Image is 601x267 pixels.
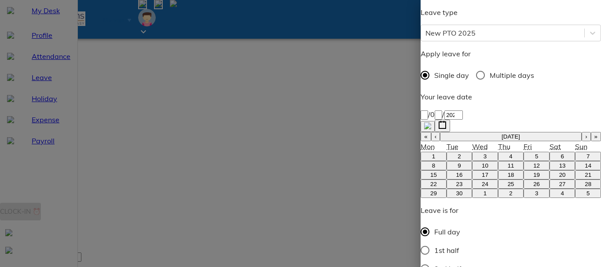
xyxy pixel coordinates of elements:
button: October 3, 2025 [524,189,550,198]
button: September 25, 2025 [498,179,524,189]
input: ---- [444,110,463,120]
input: -- [421,110,428,120]
abbr: September 6, 2025 [561,153,564,160]
button: September 17, 2025 [472,170,498,179]
button: September 6, 2025 [550,152,575,161]
abbr: Thursday [498,142,510,151]
button: September 4, 2025 [498,152,524,161]
abbr: September 9, 2025 [458,162,461,169]
button: September 3, 2025 [472,152,498,161]
button: September 27, 2025 [550,179,575,189]
abbr: October 2, 2025 [509,190,512,197]
button: September 30, 2025 [447,189,473,198]
p: Leave type [421,7,601,18]
span: / [442,110,444,119]
button: « [421,132,431,141]
button: September 23, 2025 [447,179,473,189]
button: September 8, 2025 [421,161,447,170]
span: Full day [434,227,460,237]
abbr: September 11, 2025 [508,162,514,169]
button: October 1, 2025 [472,189,498,198]
abbr: September 13, 2025 [559,162,566,169]
abbr: October 4, 2025 [561,190,564,197]
button: September 22, 2025 [421,179,447,189]
abbr: September 27, 2025 [559,181,566,187]
abbr: September 21, 2025 [585,172,591,178]
button: September 28, 2025 [575,179,601,189]
abbr: Sunday [575,142,587,151]
abbr: October 5, 2025 [586,190,590,197]
abbr: October 1, 2025 [484,190,487,197]
button: September 18, 2025 [498,170,524,179]
button: October 5, 2025 [575,189,601,198]
abbr: Saturday [550,142,561,151]
abbr: September 3, 2025 [484,153,487,160]
abbr: September 7, 2025 [586,153,590,160]
button: September 24, 2025 [472,179,498,189]
span: / [428,110,430,119]
button: September 21, 2025 [575,170,601,179]
abbr: Monday [421,142,435,151]
abbr: September 24, 2025 [482,181,488,187]
button: October 2, 2025 [498,189,524,198]
span: 0 [430,110,435,119]
abbr: Wednesday [472,142,488,151]
abbr: September 14, 2025 [585,162,591,169]
abbr: September 15, 2025 [430,172,437,178]
button: September 9, 2025 [447,161,473,170]
span: Your leave date [421,92,472,101]
abbr: September 17, 2025 [482,172,488,178]
abbr: September 29, 2025 [430,190,437,197]
abbr: September 19, 2025 [533,172,540,178]
abbr: September 18, 2025 [508,172,514,178]
abbr: September 20, 2025 [559,172,566,178]
button: September 11, 2025 [498,161,524,170]
div: daytype [421,66,601,84]
img: clearIcon.00697547.svg [424,122,431,129]
span: 1st half [434,245,459,256]
button: September 15, 2025 [421,170,447,179]
button: September 29, 2025 [421,189,447,198]
button: September 26, 2025 [524,179,550,189]
abbr: September 26, 2025 [533,181,540,187]
abbr: September 25, 2025 [508,181,514,187]
abbr: September 16, 2025 [456,172,463,178]
button: ‹ [431,132,440,141]
button: September 1, 2025 [421,152,447,161]
button: September 13, 2025 [550,161,575,170]
span: Apply leave for [421,49,471,58]
abbr: September 10, 2025 [482,162,488,169]
abbr: September 30, 2025 [456,190,463,197]
abbr: Friday [524,142,532,151]
abbr: September 5, 2025 [535,153,538,160]
button: September 12, 2025 [524,161,550,170]
abbr: September 23, 2025 [456,181,463,187]
input: -- [435,110,442,120]
abbr: September 12, 2025 [533,162,540,169]
button: September 7, 2025 [575,152,601,161]
button: › [582,132,590,141]
button: October 4, 2025 [550,189,575,198]
button: September 20, 2025 [550,170,575,179]
p: Leave is for [421,205,468,216]
abbr: September 4, 2025 [509,153,512,160]
abbr: September 2, 2025 [458,153,461,160]
abbr: September 8, 2025 [432,162,435,169]
button: September 5, 2025 [524,152,550,161]
button: [DATE] [440,132,582,141]
abbr: September 22, 2025 [430,181,437,187]
abbr: September 28, 2025 [585,181,591,187]
button: September 19, 2025 [524,170,550,179]
div: New PTO 2025 [425,28,476,38]
button: » [591,132,601,141]
button: September 16, 2025 [447,170,473,179]
span: Single day [434,70,469,80]
abbr: October 3, 2025 [535,190,538,197]
button: September 14, 2025 [575,161,601,170]
abbr: September 1, 2025 [432,153,435,160]
span: Multiple days [490,70,534,80]
button: September 10, 2025 [472,161,498,170]
abbr: Tuesday [447,142,458,151]
button: September 2, 2025 [447,152,473,161]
